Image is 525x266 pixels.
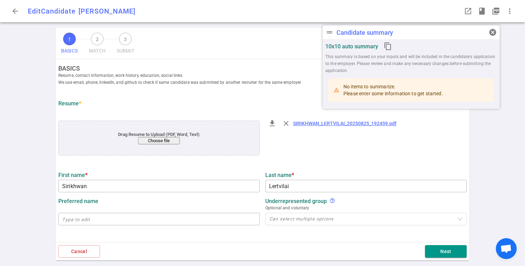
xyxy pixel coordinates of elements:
span: Edit Candidate [28,7,76,15]
div: Download resume file [265,116,279,130]
span: 3 [119,33,132,45]
div: We support diversity and inclusion to create equitable futures and prohibit discrimination and ha... [330,198,335,204]
span: file_download [268,119,276,128]
span: more_vert [506,7,514,15]
a: SIRIKHWAN_LERTVILAI_20250825_192459.pdf [293,121,397,126]
button: 1BASICS [58,31,81,59]
span: close [282,119,290,128]
span: 1 [63,33,76,45]
span: SUBMIT [117,45,134,57]
button: Open PDF in a popup [489,4,503,18]
label: First name [58,172,260,178]
a: Open chat [496,238,517,259]
button: Open resume highlights in a popup [475,4,489,18]
button: Choose file [138,137,180,144]
span: BASICS [61,45,78,57]
i: help_outline [330,198,335,203]
strong: Underrepresented Group [265,198,327,204]
label: Last name [265,172,467,178]
i: picture_as_pdf [492,7,500,15]
input: Type to edit [265,180,467,192]
div: Drag Resume to Upload (PDF, Word, Text) [79,132,239,144]
span: arrow_back [11,7,19,15]
strong: BASICS [58,65,472,72]
button: Next [425,245,467,258]
button: Open LinkedIn as a popup [461,4,475,18]
span: book [478,7,486,15]
input: Type to edit [58,213,260,225]
div: Remove resume [279,116,293,130]
input: Type to edit [58,180,260,192]
span: Optional and voluntary [265,204,467,211]
span: [PERSON_NAME] [78,7,135,15]
strong: Preferred name [58,198,98,204]
span: MATCH [89,45,106,57]
button: 2MATCH [86,31,108,59]
strong: Resume [58,100,81,107]
span: launch [464,7,472,15]
span: 2 [91,33,103,45]
div: application/pdf, application/msword, .pdf, .doc, .docx, .txt [58,121,260,155]
button: Cancel [58,245,100,258]
button: 3SUBMIT [114,31,137,59]
span: Resume, contact information, work history, education, social links We use email, phone, linkedIn,... [58,72,472,86]
button: Go back [8,4,22,18]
